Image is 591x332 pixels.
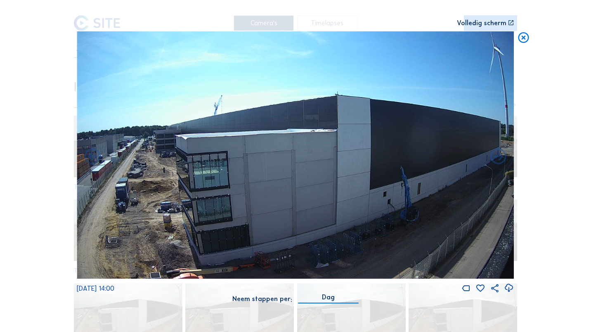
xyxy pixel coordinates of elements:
i: Forward [83,147,102,167]
div: Dag [298,294,359,303]
img: Image [77,31,514,279]
div: Volledig scherm [457,20,506,26]
div: Neem stappen per: [232,296,292,302]
span: [DATE] 14:00 [77,285,114,292]
i: Back [489,147,508,167]
div: Dag [322,294,335,301]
